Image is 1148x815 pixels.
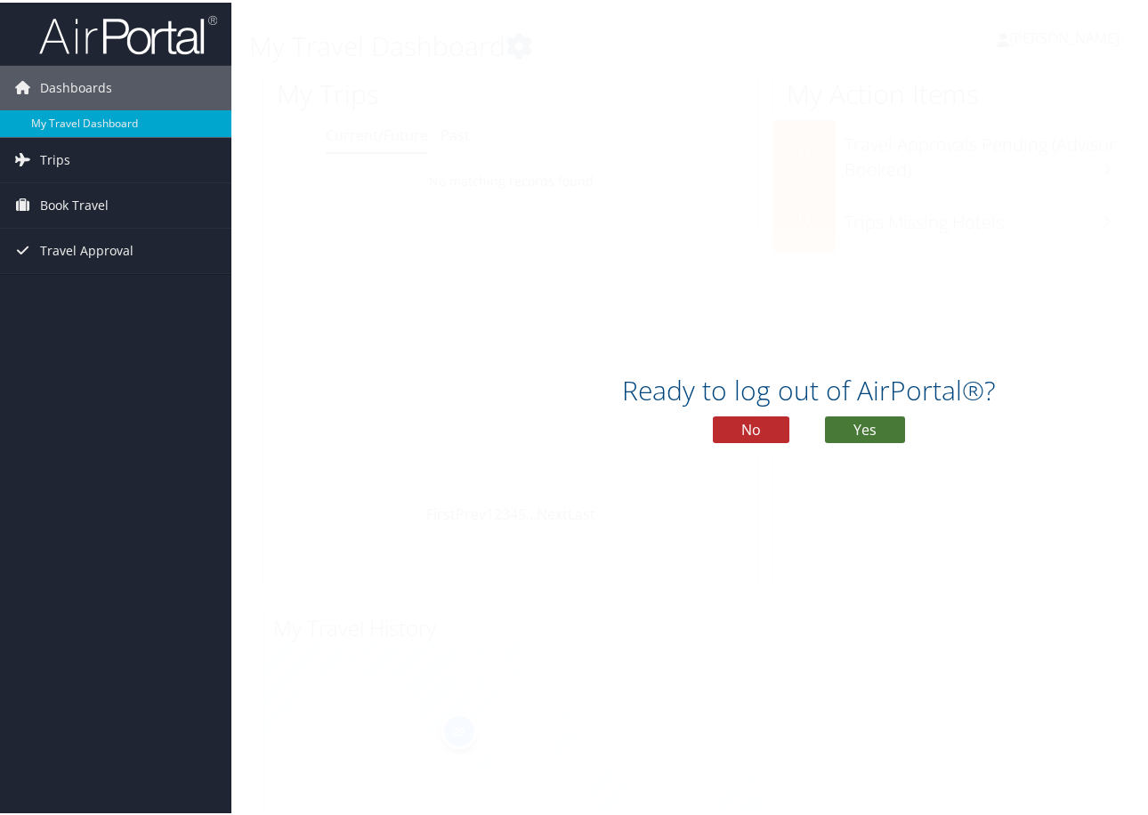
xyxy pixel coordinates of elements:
span: Travel Approval [40,226,133,270]
span: Trips [40,135,70,180]
span: Dashboards [40,63,112,108]
button: No [713,414,789,440]
span: Book Travel [40,181,109,225]
button: Yes [825,414,905,440]
img: airportal-logo.png [39,12,217,53]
